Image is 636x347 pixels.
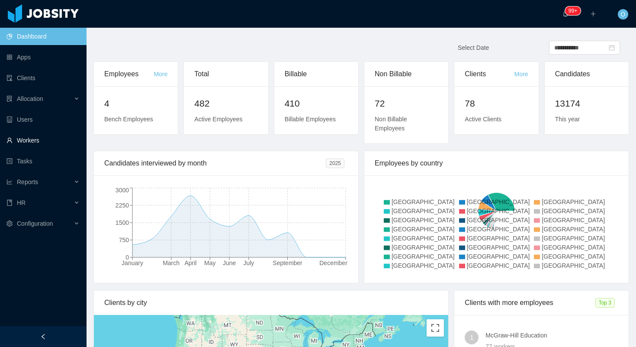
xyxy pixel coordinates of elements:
span: Billable Employees [285,116,336,123]
span: HR [17,199,26,206]
span: Non Billable Employees [375,116,407,132]
h2: 13174 [555,97,618,110]
a: More [514,71,528,78]
span: Allocation [17,95,43,102]
i: icon: bell [562,11,569,17]
span: [GEOGRAPHIC_DATA] [392,244,455,251]
tspan: 0 [125,254,129,261]
span: Active Employees [194,116,242,123]
span: [GEOGRAPHIC_DATA] [467,253,530,260]
button: Toggle fullscreen view [427,319,444,337]
span: 2025 [326,159,344,168]
span: [GEOGRAPHIC_DATA] [467,226,530,233]
span: [GEOGRAPHIC_DATA] [467,217,530,224]
div: Employees [104,62,154,86]
a: More [154,71,167,78]
h2: 72 [375,97,438,110]
h2: 4 [104,97,167,110]
tspan: May [204,259,215,266]
div: Billable [285,62,348,86]
tspan: September [273,259,302,266]
i: icon: setting [6,221,13,227]
a: icon: appstoreApps [6,49,80,66]
tspan: December [319,259,347,266]
span: [GEOGRAPHIC_DATA] [542,262,605,269]
h2: 482 [194,97,257,110]
a: icon: robotUsers [6,111,80,128]
span: [GEOGRAPHIC_DATA] [392,198,455,205]
i: icon: book [6,200,13,206]
a: icon: userWorkers [6,132,80,149]
a: icon: pie-chartDashboard [6,28,80,45]
div: Non Billable [375,62,438,86]
span: [GEOGRAPHIC_DATA] [392,226,455,233]
tspan: July [243,259,254,266]
tspan: 3000 [116,187,129,194]
tspan: 750 [119,237,129,243]
tspan: April [184,259,196,266]
tspan: June [223,259,236,266]
span: [GEOGRAPHIC_DATA] [542,253,605,260]
i: icon: calendar [609,45,615,51]
span: [GEOGRAPHIC_DATA] [542,208,605,214]
i: icon: plus [590,11,596,17]
tspan: 1500 [116,219,129,226]
a: icon: auditClients [6,69,80,87]
div: Total [194,62,257,86]
a: icon: profileTasks [6,152,80,170]
h2: 78 [465,97,528,110]
span: Top 3 [595,298,615,308]
span: [GEOGRAPHIC_DATA] [542,217,605,224]
span: [GEOGRAPHIC_DATA] [542,235,605,242]
span: O [621,9,626,19]
span: Reports [17,178,38,185]
span: This year [555,116,580,123]
span: [GEOGRAPHIC_DATA] [392,235,455,242]
div: Candidates interviewed by month [104,151,326,175]
tspan: January [122,259,143,266]
div: Clients with more employees [465,291,595,315]
span: [GEOGRAPHIC_DATA] [467,198,530,205]
i: icon: line-chart [6,179,13,185]
span: Active Clients [465,116,501,123]
span: [GEOGRAPHIC_DATA] [392,262,455,269]
tspan: 2250 [116,202,129,209]
div: Clients by city [104,291,438,315]
h4: McGraw-Hill Education [485,331,618,340]
i: icon: solution [6,96,13,102]
span: Select Date [458,44,489,51]
span: [GEOGRAPHIC_DATA] [542,198,605,205]
span: [GEOGRAPHIC_DATA] [542,244,605,251]
div: Clients [465,62,514,86]
span: [GEOGRAPHIC_DATA] [467,262,530,269]
span: [GEOGRAPHIC_DATA] [467,208,530,214]
span: [GEOGRAPHIC_DATA] [467,235,530,242]
span: [GEOGRAPHIC_DATA] [542,226,605,233]
span: [GEOGRAPHIC_DATA] [392,208,455,214]
tspan: March [163,259,180,266]
sup: 1646 [565,6,581,15]
div: Employees by country [375,151,618,175]
h2: 410 [285,97,348,110]
span: [GEOGRAPHIC_DATA] [392,253,455,260]
span: Bench Employees [104,116,153,123]
div: Candidates [555,62,618,86]
span: [GEOGRAPHIC_DATA] [392,217,455,224]
span: [GEOGRAPHIC_DATA] [467,244,530,251]
span: Configuration [17,220,53,227]
span: 1 [470,331,473,344]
